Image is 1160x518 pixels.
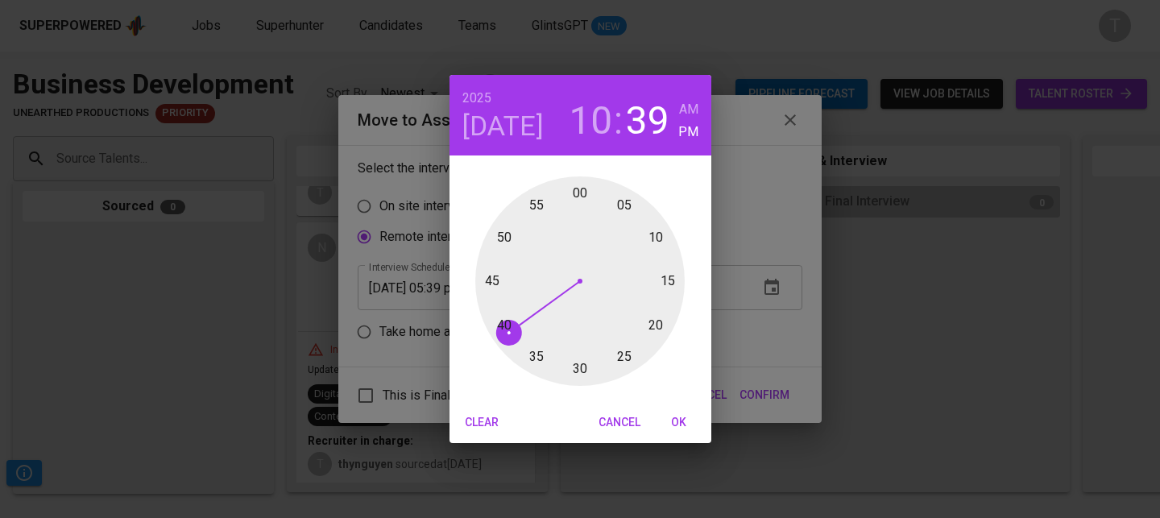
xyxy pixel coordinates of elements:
[626,98,669,143] button: 39
[614,98,623,143] h3: :
[592,408,647,437] button: Cancel
[660,412,698,433] span: OK
[462,87,491,110] button: 2025
[462,412,501,433] span: Clear
[653,408,705,437] button: OK
[599,412,640,433] span: Cancel
[569,98,612,143] button: 10
[679,98,698,121] h6: AM
[456,408,507,437] button: Clear
[678,121,698,143] button: PM
[678,98,698,121] button: AM
[462,110,544,143] button: [DATE]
